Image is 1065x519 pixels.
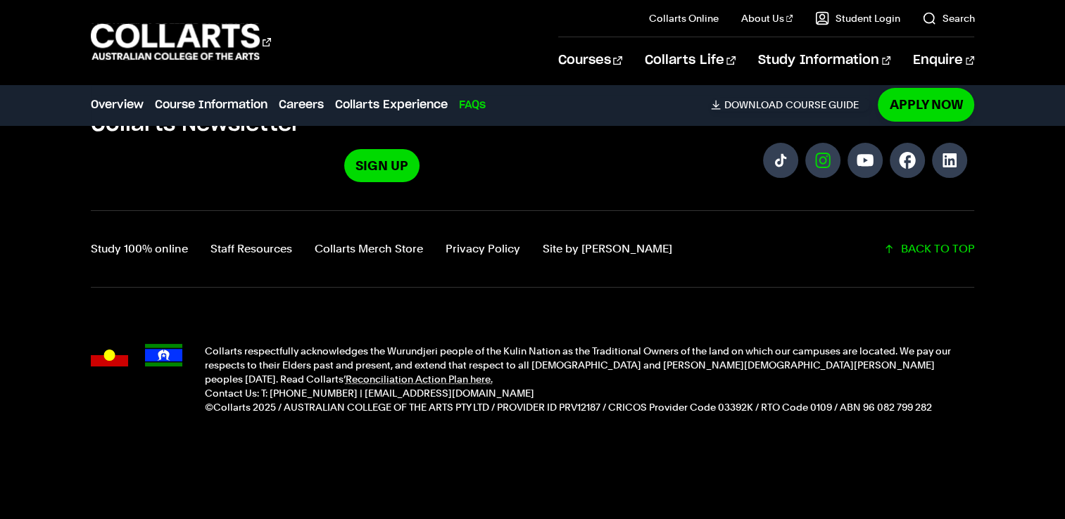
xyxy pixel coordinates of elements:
[205,400,975,414] p: ©Collarts 2025 / AUSTRALIAN COLLEGE OF THE ARTS PTY LTD / PROVIDER ID PRV12187 / CRICOS Provider ...
[763,143,798,178] a: Follow us on TikTok
[913,37,974,84] a: Enquire
[91,210,975,288] div: Additional links and back-to-top button
[91,22,271,62] div: Go to homepage
[815,11,900,25] a: Student Login
[878,88,974,121] a: Apply Now
[741,11,793,25] a: About Us
[805,143,840,178] a: Follow us on Instagram
[847,143,883,178] a: Follow us on YouTube
[279,96,324,113] a: Careers
[155,96,267,113] a: Course Information
[346,373,493,385] a: Reconciliation Action Plan here.
[91,344,128,366] img: Australian Aboriginal flag
[210,239,292,259] a: Staff Resources
[446,239,520,259] a: Privacy Policy
[91,96,144,113] a: Overview
[91,239,672,259] nav: Footer navigation
[205,386,975,400] p: Contact Us: T: [PHONE_NUMBER] | [EMAIL_ADDRESS][DOMAIN_NAME]
[543,239,672,259] a: Site by Calico
[932,143,967,178] a: Follow us on LinkedIn
[335,96,448,113] a: Collarts Experience
[145,344,182,366] img: Torres Strait Islander flag
[890,143,925,178] a: Follow us on Facebook
[758,37,890,84] a: Study Information
[91,239,188,259] a: Study 100% online
[91,344,182,414] div: Acknowledgment flags
[649,11,719,25] a: Collarts Online
[763,111,974,182] div: Connect with us on social media
[711,98,869,111] a: DownloadCourse Guide
[883,239,974,259] a: Scroll back to top of the page
[315,239,423,259] a: Collarts Merch Store
[645,37,736,84] a: Collarts Life
[558,37,622,84] a: Courses
[205,344,975,386] p: Collarts respectfully acknowledges the Wurundjeri people of the Kulin Nation as the Traditional O...
[459,96,486,113] a: FAQs
[344,149,420,182] a: Sign Up
[724,98,782,111] span: Download
[922,11,974,25] a: Search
